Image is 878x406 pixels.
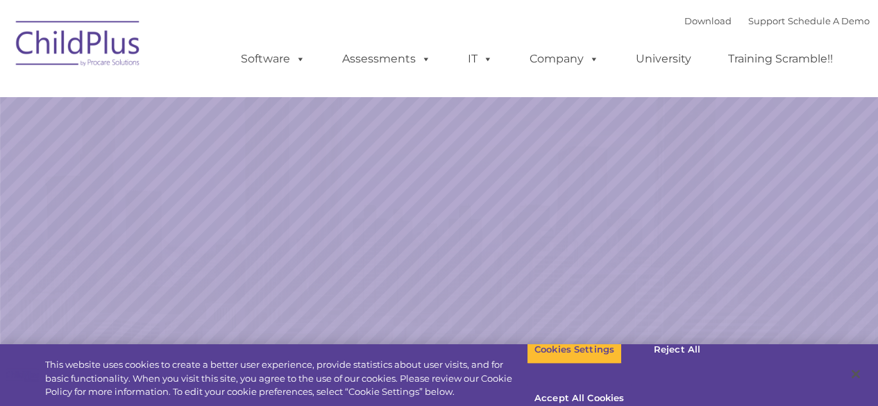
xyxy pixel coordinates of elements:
[45,358,527,399] div: This website uses cookies to create a better user experience, provide statistics about user visit...
[454,45,507,73] a: IT
[634,335,720,364] button: Reject All
[684,15,732,26] a: Download
[9,11,148,81] img: ChildPlus by Procare Solutions
[328,45,445,73] a: Assessments
[684,15,870,26] font: |
[516,45,613,73] a: Company
[227,45,319,73] a: Software
[714,45,847,73] a: Training Scramble!!
[748,15,785,26] a: Support
[596,262,745,301] a: Learn More
[841,359,871,389] button: Close
[788,15,870,26] a: Schedule A Demo
[527,335,622,364] button: Cookies Settings
[622,45,705,73] a: University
